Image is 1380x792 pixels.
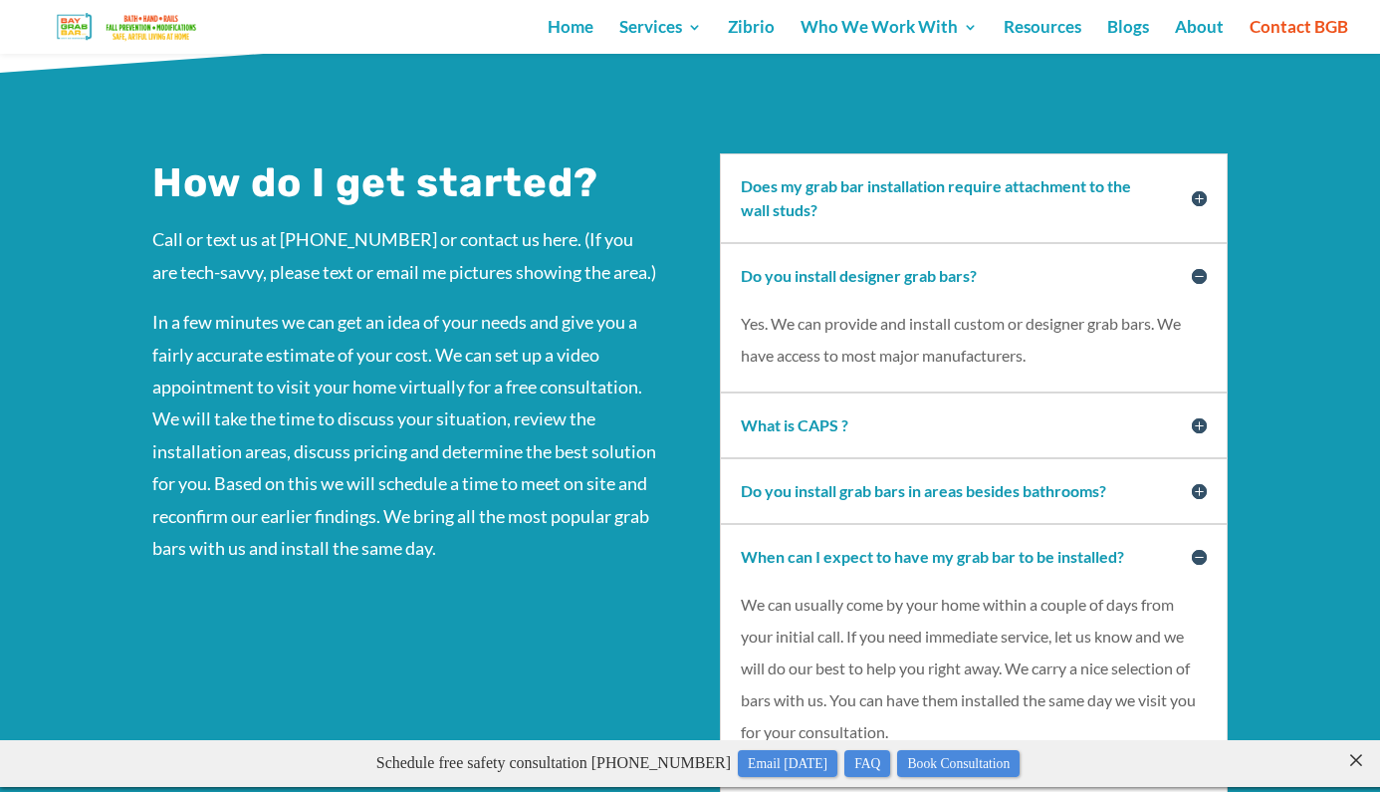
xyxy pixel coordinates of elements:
[152,223,660,306] p: Call or text us at [PHONE_NUMBER] or contact us here. (If you are tech-savvy, please text or emai...
[1250,20,1348,54] a: Contact BGB
[897,10,1020,37] a: Book Consultation
[34,9,223,44] img: Bay Grab Bar
[741,174,1207,222] h5: Does my grab bar installation require attachment to the wall studs?
[844,10,890,37] a: FAQ
[738,10,837,37] a: Email [DATE]
[741,308,1207,372] p: Yes. We can provide and install custom or designer grab bars. We have access to most major manufa...
[741,413,1207,437] h5: What is CAPS ?
[548,20,593,54] a: Home
[801,20,978,54] a: Who We Work With
[152,153,660,223] h2: How do I get started?
[741,589,1207,748] p: We can usually come by your home within a couple of days from your initial call. If you need imme...
[1346,5,1366,24] close: ×
[741,264,1207,288] h5: Do you install designer grab bars?
[741,545,1207,569] h5: When can I expect to have my grab bar to be installed?
[1107,20,1149,54] a: Blogs
[619,20,702,54] a: Services
[1004,20,1081,54] a: Resources
[741,479,1207,503] h5: Do you install grab bars in areas besides bathrooms?
[728,20,775,54] a: Zibrio
[152,306,660,564] p: In a few minutes we can get an idea of your needs and give you a fairly accurate estimate of your...
[1175,20,1224,54] a: About
[48,8,1348,39] p: Schedule free safety consultation [PHONE_NUMBER]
